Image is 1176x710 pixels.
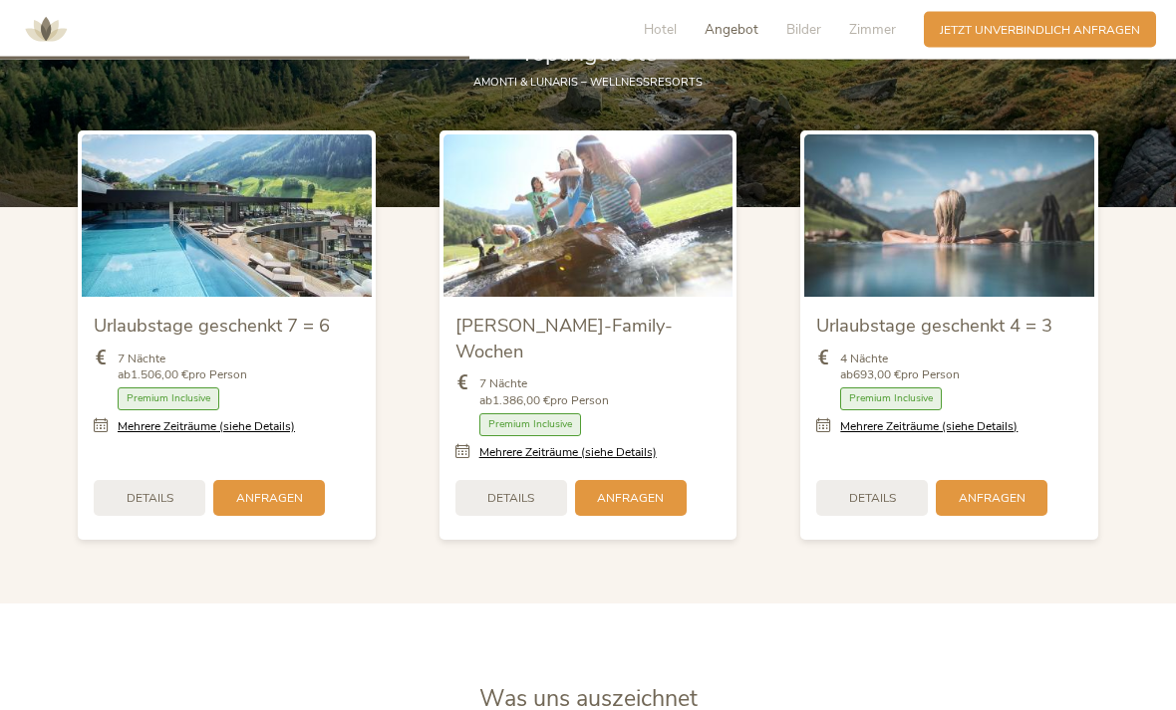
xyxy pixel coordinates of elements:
span: Urlaubstage geschenkt 4 = 3 [816,314,1052,339]
a: Mehrere Zeiträume (siehe Details) [840,419,1018,436]
span: Hotel [644,20,677,39]
span: Anfragen [959,491,1026,508]
span: Anfragen [597,491,664,508]
img: Urlaubstage geschenkt 4 = 3 [804,135,1094,298]
a: AMONTI & LUNARIS Wellnessresort [16,24,76,35]
b: 693,00 € [853,367,901,383]
span: Anfragen [236,491,303,508]
b: 1.506,00 € [131,367,188,383]
b: 1.386,00 € [492,393,550,409]
a: Mehrere Zeiträume (siehe Details) [118,419,295,436]
span: [PERSON_NAME]-Family-Wochen [455,314,673,364]
span: 4 Nächte ab pro Person [840,352,960,385]
span: Jetzt unverbindlich anfragen [940,22,1140,39]
span: Bilder [786,20,821,39]
img: Urlaubstage geschenkt 7 = 6 [82,135,372,298]
span: Premium Inclusive [479,414,581,437]
span: Details [849,491,896,508]
span: Zimmer [849,20,896,39]
a: Mehrere Zeiträume (siehe Details) [479,445,657,462]
span: 7 Nächte ab pro Person [479,376,609,410]
span: Details [487,491,534,508]
span: Urlaubstage geschenkt 7 = 6 [94,314,330,339]
span: Angebot [705,20,758,39]
span: Premium Inclusive [840,388,942,411]
span: Premium Inclusive [118,388,219,411]
span: AMONTI & LUNARIS – Wellnessresorts [473,76,703,91]
span: Details [127,491,173,508]
span: 7 Nächte ab pro Person [118,352,247,385]
img: Sommer-Family-Wochen [443,135,734,298]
